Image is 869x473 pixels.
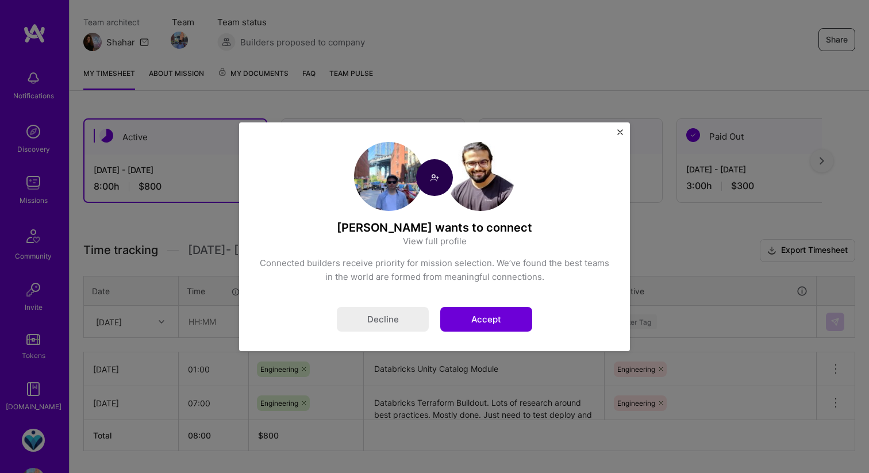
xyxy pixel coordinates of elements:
button: Decline [337,307,429,332]
img: User Avatar [446,142,515,211]
img: User Avatar [354,142,423,211]
button: Accept [440,307,532,332]
button: Close [617,129,623,141]
h4: [PERSON_NAME] wants to connect [259,220,610,235]
a: View full profile [403,235,467,247]
div: Connected builders receive priority for mission selection. We’ve found the best teams in the worl... [259,256,610,284]
img: Connect [416,159,453,196]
